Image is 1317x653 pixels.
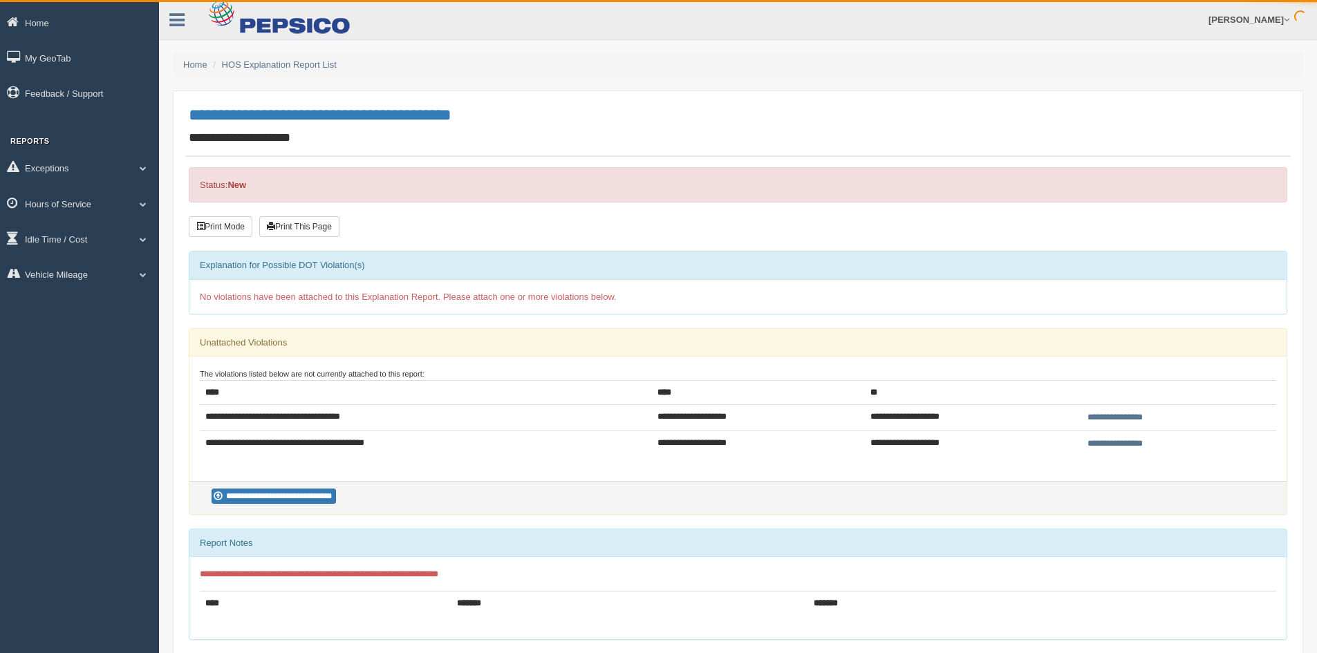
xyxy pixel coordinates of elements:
[189,252,1287,279] div: Explanation for Possible DOT Violation(s)
[189,329,1287,357] div: Unattached Violations
[222,59,337,70] a: HOS Explanation Report List
[259,216,339,237] button: Print This Page
[183,59,207,70] a: Home
[200,370,424,378] small: The violations listed below are not currently attached to this report:
[189,216,252,237] button: Print Mode
[189,529,1287,557] div: Report Notes
[189,167,1287,202] div: Status:
[227,180,246,190] strong: New
[200,292,617,302] span: No violations have been attached to this Explanation Report. Please attach one or more violations...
